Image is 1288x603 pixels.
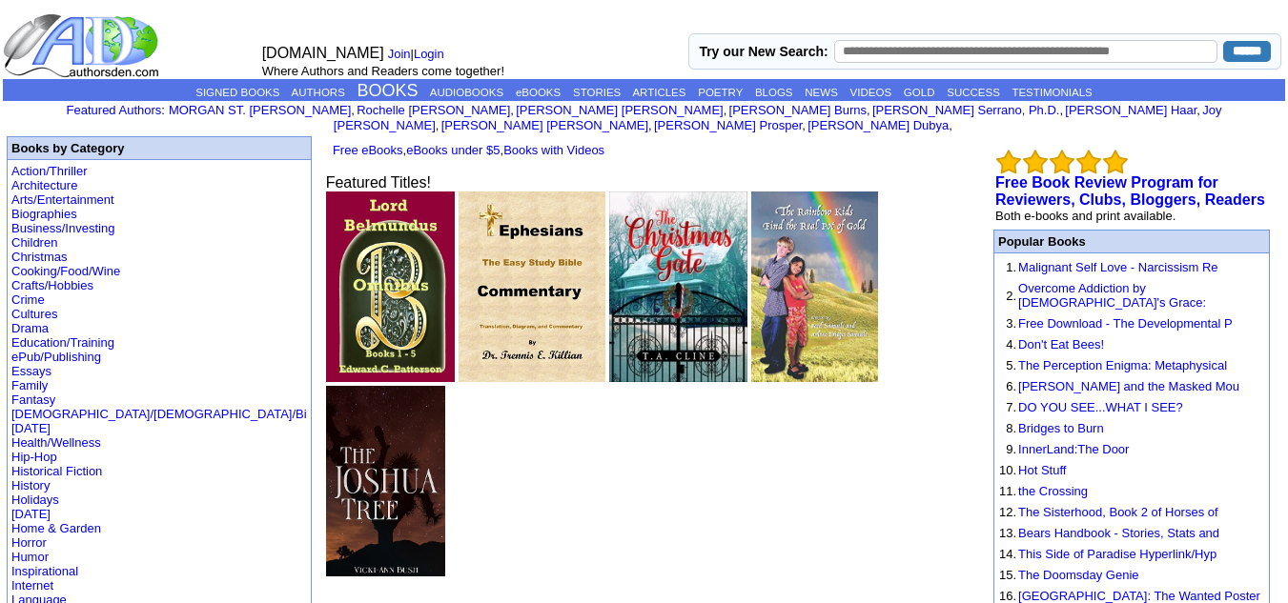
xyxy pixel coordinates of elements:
[11,278,93,292] a: Crafts/Hobbies
[11,450,57,464] a: Hip-Hop
[1200,106,1202,116] font: i
[952,121,954,131] font: i
[11,535,47,550] a: Horror
[609,191,747,382] img: 71251.jpg
[1018,547,1216,561] a: This Side of Paradise Hyperlink/Hyp
[995,174,1265,208] a: Free Book Review Program for Reviewers, Clubs, Bloggers, Readers
[516,87,561,98] a: eBOOKS
[503,143,604,157] a: Books with Videos
[11,350,101,364] a: ePub/Publishing
[699,44,828,59] label: Try our New Search:
[3,12,163,79] img: logo_ad.gif
[357,103,510,117] a: Rochelle [PERSON_NAME]
[996,150,1021,174] img: bigemptystars.png
[11,521,101,535] a: Home & Garden
[751,369,878,385] a: The Rainbow Kids Find the Real Pot of Gold
[999,397,1000,398] img: shim.gif
[11,221,114,235] a: Business/Investing
[11,578,53,593] a: Internet
[1006,358,1016,372] font: 5.
[805,87,838,98] a: NEWS
[516,103,723,117] a: [PERSON_NAME] [PERSON_NAME]
[414,47,444,61] a: Login
[11,235,57,250] a: Children
[1076,150,1101,174] img: bigemptystars.png
[11,492,59,507] a: Holidays
[1018,400,1183,414] a: DO YOU SEE...WHAT I SEE?
[11,250,68,264] a: Christmas
[1018,337,1104,352] a: Don't Eat Bees!
[947,87,1000,98] a: SUCCESS
[358,81,419,100] a: BOOKS
[11,550,49,564] a: Humor
[999,505,1016,519] font: 12.
[1006,316,1016,331] font: 3.
[1018,316,1233,331] a: Free Download - The Developmental P
[726,106,728,116] font: i
[1018,260,1218,274] a: Malignant Self Love - Narcissism Re
[292,87,345,98] a: AUTHORS
[1018,484,1088,498] a: the Crossing
[262,64,504,78] font: Where Authors and Readers come together!
[388,47,411,61] a: Join
[11,507,51,521] a: [DATE]
[999,589,1016,603] font: 16.
[326,174,431,191] font: Featured Titles!
[850,87,891,98] a: VIDEOS
[999,547,1016,561] font: 14.
[334,103,1222,132] a: Joy [PERSON_NAME]
[999,568,1016,582] font: 15.
[999,544,1000,545] img: shim.gif
[1018,442,1129,456] a: InnerLand:The Door
[999,376,1000,377] img: shim.gif
[609,369,747,385] a: The Christmas Gate
[999,523,1000,524] img: shim.gif
[999,463,1016,477] font: 10.
[11,364,51,378] a: Essays
[999,439,1000,440] img: shim.gif
[632,87,685,98] a: ARTICLES
[11,141,124,155] b: Books by Category
[999,460,1000,461] img: shim.gif
[872,103,1060,117] a: [PERSON_NAME] Serrano, Ph.D.
[573,87,621,98] a: STORIES
[430,87,503,98] a: AUDIOBOOKS
[326,369,455,385] a: Lord Belmundus Omnibus Books 1 - 5
[904,87,935,98] a: GOLD
[169,103,1222,132] font: , , , , , , , , , ,
[808,118,949,132] a: [PERSON_NAME] Dubya
[11,478,50,492] a: History
[333,143,403,157] a: Free eBooks
[1018,379,1239,393] a: [PERSON_NAME] and the Masked Mou
[755,87,793,98] a: BLOGS
[1018,358,1227,372] a: The Perception Enigma: Metaphysical
[326,191,455,382] img: 79656.jpg
[1018,589,1260,603] a: [GEOGRAPHIC_DATA]: The Wanted Poster
[11,192,114,207] a: Arts/Entertainment
[195,87,279,98] a: SIGNED BOOKS
[999,418,1000,419] img: shim.gif
[439,121,440,131] font: i
[999,278,1000,279] img: shim.gif
[67,103,165,117] font: :
[11,207,77,221] a: Biographies
[652,121,654,131] font: i
[729,103,868,117] a: [PERSON_NAME] Burns
[11,564,78,578] a: Inspirational
[11,435,101,450] a: Health/Wellness
[169,103,351,117] a: MORGAN ST. [PERSON_NAME]
[1006,260,1016,274] font: 1.
[999,586,1000,587] img: shim.gif
[326,143,604,157] font: , ,
[11,421,51,435] a: [DATE]
[1023,150,1048,174] img: bigemptystars.png
[262,45,384,61] font: [DOMAIN_NAME]
[406,143,500,157] a: eBooks under $5
[1018,281,1206,310] a: Overcome Addiction by [DEMOGRAPHIC_DATA]'s Grace:
[1063,106,1065,116] font: i
[999,565,1000,566] img: shim.gif
[11,178,77,192] a: Architecture
[998,234,1086,249] font: Popular Books
[11,407,307,421] a: [DEMOGRAPHIC_DATA]/[DEMOGRAPHIC_DATA]/Bi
